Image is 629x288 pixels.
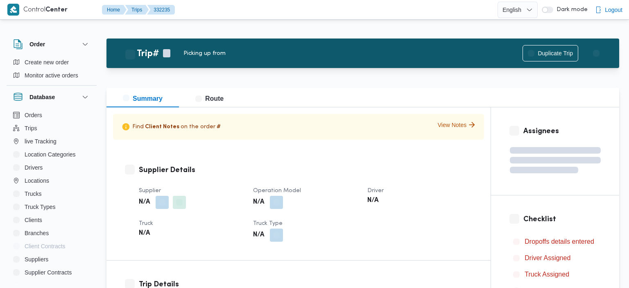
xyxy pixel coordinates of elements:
h3: Order [29,39,45,49]
span: live Tracking [25,136,57,146]
button: Locations [10,174,93,187]
button: Monitor active orders [10,69,93,82]
span: # [217,124,221,130]
span: Create new order [25,57,69,67]
button: Order [13,39,90,49]
h3: Checklist [523,214,601,225]
button: Branches [10,227,93,240]
span: Truck Type [253,221,283,226]
button: View Notes [438,120,478,129]
span: Client Contracts [25,241,66,251]
span: Monitor active orders [25,70,78,80]
button: Drivers [10,161,93,174]
b: N/A [139,197,150,207]
button: Orders [10,109,93,122]
b: N/A [253,197,264,207]
span: Location Categories [25,150,76,159]
span: Locations [25,176,49,186]
span: Truck Assigned [525,270,569,279]
b: N/A [253,230,264,240]
span: Driver Assigned [525,253,570,263]
div: Picking up from [183,49,523,58]
button: Truck Types [10,200,93,213]
span: Orders [25,110,42,120]
span: Dropoffs details entered [525,237,594,247]
button: 332235 [147,5,175,15]
div: Database [7,109,97,286]
button: live Tracking [10,135,93,148]
button: Actions [588,45,604,61]
span: Route [195,95,224,102]
span: Truck Types [25,202,55,212]
span: Summary [123,95,163,102]
button: Trucks [10,187,93,200]
span: Logout [605,5,622,15]
button: Dropoffs details entered [510,235,601,248]
button: Location Categories [10,148,93,161]
span: Branches [25,228,49,238]
button: Driver Assigned [510,252,601,265]
p: Find on the order [120,120,222,133]
h2: Trip# [125,49,159,59]
button: Suppliers [10,253,93,266]
button: Clients [10,213,93,227]
span: Driver Assigned [525,254,570,261]
button: Duplicate Trip [523,45,578,61]
b: Center [45,7,68,13]
button: Create new order [10,56,93,69]
span: Drivers [25,163,43,172]
button: Trips [10,122,93,135]
img: X8yXhbKr1z7QwAAAABJRU5ErkJggg== [7,4,19,16]
button: Trips [125,5,149,15]
h3: Assignees [523,126,601,137]
span: Truck [139,221,153,226]
button: Supplier Contracts [10,266,93,279]
span: Clients [25,215,42,225]
b: N/A [367,196,378,206]
span: Supplier [139,188,161,193]
div: Order [7,56,97,85]
span: Client Notes [145,124,179,130]
span: Suppliers [25,254,48,264]
span: Duplicate Trip [538,48,573,58]
span: Trucks [25,189,41,199]
span: Supplier Contracts [25,268,72,277]
button: Home [102,5,127,15]
span: Driver [367,188,384,193]
button: Database [13,92,90,102]
h3: Database [29,92,55,102]
span: Operation Model [253,188,301,193]
b: N/A [139,229,150,238]
span: Dark mode [553,7,588,13]
button: Logout [592,2,626,18]
span: Dropoffs details entered [525,238,594,245]
span: Trips [25,123,37,133]
span: Truck Assigned [525,271,569,278]
button: Truck Assigned [510,268,601,281]
h3: Supplier Details [139,165,472,176]
button: Client Contracts [10,240,93,253]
